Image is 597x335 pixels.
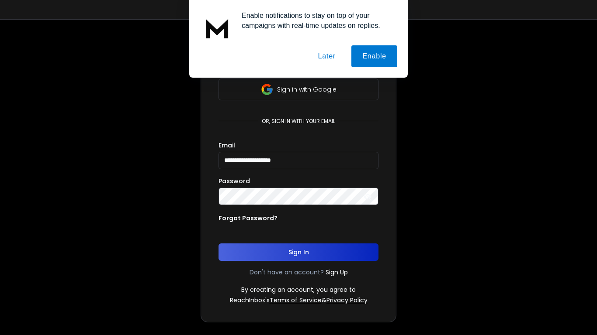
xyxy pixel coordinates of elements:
[258,118,339,125] p: or, sign in with your email
[219,79,378,100] button: Sign in with Google
[219,243,378,261] button: Sign In
[277,85,337,94] p: Sign in with Google
[307,45,346,67] button: Later
[326,296,368,304] a: Privacy Policy
[241,285,356,294] p: By creating an account, you agree to
[219,178,250,184] label: Password
[351,45,397,67] button: Enable
[250,268,324,277] p: Don't have an account?
[200,10,235,45] img: notification icon
[235,10,397,31] div: Enable notifications to stay on top of your campaigns with real-time updates on replies.
[270,296,322,304] a: Terms of Service
[219,142,235,148] label: Email
[326,268,348,277] a: Sign Up
[230,296,368,304] p: ReachInbox's &
[219,214,278,222] p: Forgot Password?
